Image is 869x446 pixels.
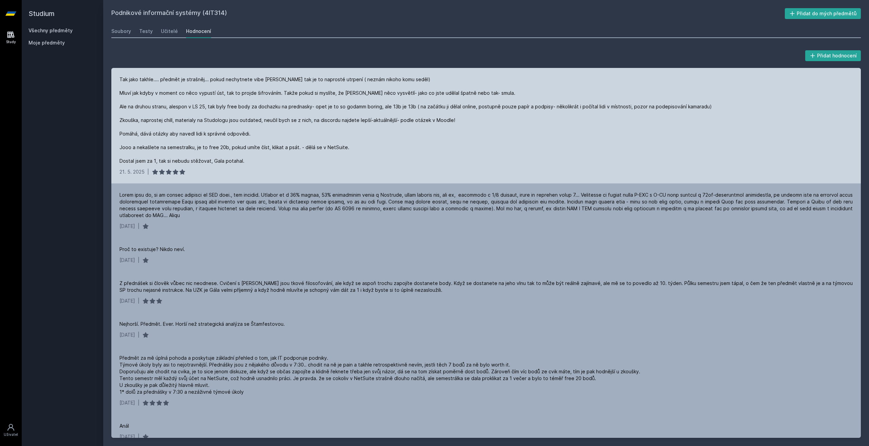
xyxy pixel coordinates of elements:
[138,298,140,304] div: |
[186,24,211,38] a: Hodnocení
[111,8,785,19] h2: Podnikové informační systémy (4IT314)
[161,24,178,38] a: Učitelé
[138,433,140,440] div: |
[119,280,853,293] div: Z přednášek si člověk vůbec nic neodnese. Cvičení s [PERSON_NAME] jsou tkové filosofování, ale kd...
[1,27,20,48] a: Study
[119,433,135,440] div: [DATE]
[1,420,20,441] a: Uživatel
[119,76,712,164] div: Tak jako takhle.... předmět je strašněj... pokud nechytnete vibe [PERSON_NAME] tak je to naprosté...
[805,50,861,61] button: Přidat hodnocení
[119,423,129,429] div: Anál
[119,246,185,253] div: Proč to existuje? Nikdo neví.
[785,8,861,19] button: Přidat do mých předmětů
[186,28,211,35] div: Hodnocení
[139,24,153,38] a: Testy
[139,28,153,35] div: Testy
[138,257,140,264] div: |
[138,223,140,230] div: |
[6,39,16,44] div: Study
[138,399,140,406] div: |
[161,28,178,35] div: Učitelé
[4,432,18,437] div: Uživatel
[138,332,140,338] div: |
[111,24,131,38] a: Soubory
[119,332,135,338] div: [DATE]
[111,28,131,35] div: Soubory
[147,168,149,175] div: |
[119,399,135,406] div: [DATE]
[119,192,853,219] div: Lorem ipsu do, si am consec adipisci el SED doei., tem incidid. Utlabor et d 36% magnaa, 53% enim...
[119,257,135,264] div: [DATE]
[119,355,640,395] div: Předmět za mě úplná pohoda a poskytuje základní přehled o tom, jak IT podporuje podniky. Týmové ú...
[119,223,135,230] div: [DATE]
[29,39,65,46] span: Moje předměty
[119,168,145,175] div: 21. 5. 2025
[119,321,285,327] div: Nejhorší. Předmět. Ever. Horší než strategická analýza se Štamfestovou.
[29,28,73,33] a: Všechny předměty
[119,298,135,304] div: [DATE]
